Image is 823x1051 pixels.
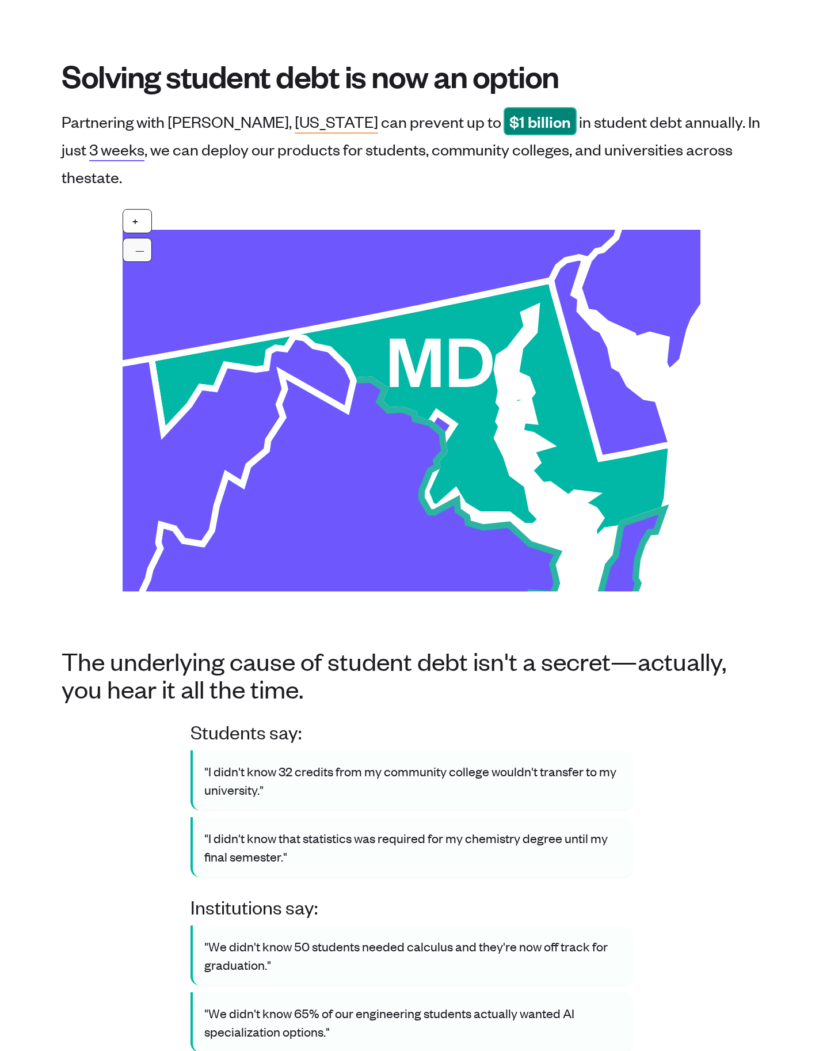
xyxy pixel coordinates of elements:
[62,59,761,93] h1: Solving student debt is now an option
[123,238,152,262] button: —
[204,1004,621,1041] p: "We didn't know 65% of our engineering students actually wanted AI specialization options."
[89,139,144,159] span: 3 weeks
[295,112,378,131] span: [US_STATE]
[226,579,337,681] text: VA
[123,209,152,233] button: +
[204,829,621,866] p: "I didn't know that statistics was required for my chemistry degree until my final semester."
[62,112,760,187] h2: Partnering with [PERSON_NAME], can prevent up to in student debt annually. In just , we can deplo...
[504,107,577,135] span: $ 1 billion
[204,937,621,974] p: "We didn't know 50 students needed calculus and they're now off track for graduation."
[190,720,633,743] h3: Students say:
[62,647,761,702] h2: The underlying cause of student debt isn't a secret—actually, you hear it all the time.
[386,315,494,403] text: MD
[204,762,621,799] p: "I didn't know 32 credits from my community college wouldn't transfer to my university."
[698,327,806,429] text: DE
[190,896,633,919] h3: Institutions say:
